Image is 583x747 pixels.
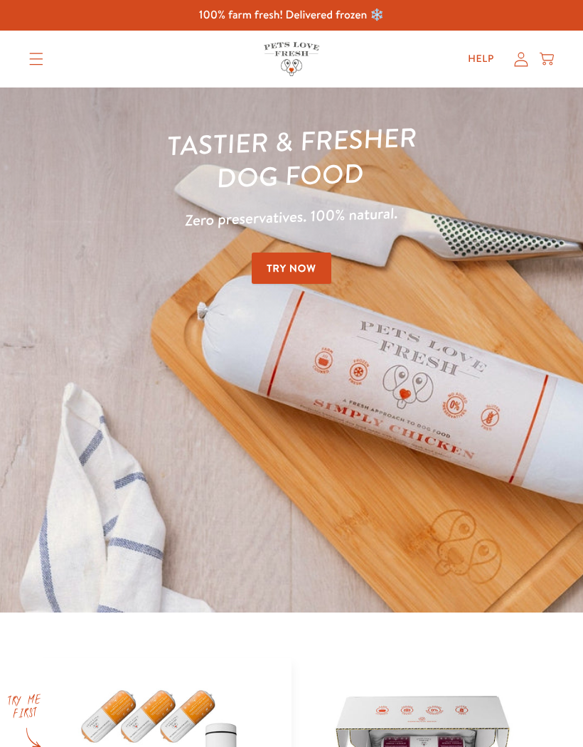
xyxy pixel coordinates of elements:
[28,195,555,238] p: Zero preservatives. 100% natural.
[252,253,331,285] a: Try Now
[264,42,319,75] img: Pets Love Fresh
[27,115,555,202] h1: Tastier & fresher dog food
[456,45,506,73] a: Help
[18,41,55,77] summary: Translation missing: en.sections.header.menu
